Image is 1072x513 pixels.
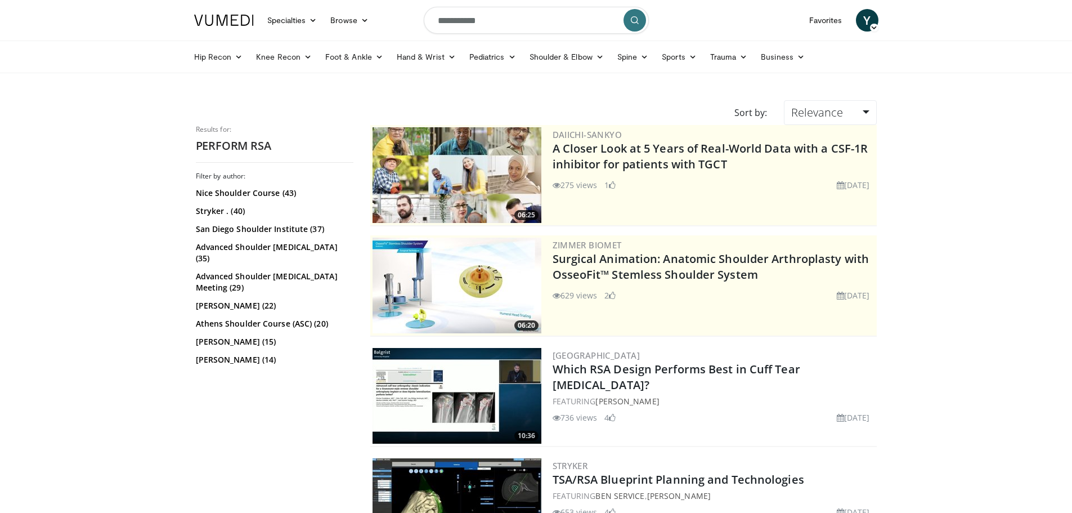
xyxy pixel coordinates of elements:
img: 93c22cae-14d1-47f0-9e4a-a244e824b022.png.300x170_q85_crop-smart_upscale.jpg [373,127,541,223]
a: Business [754,46,811,68]
li: [DATE] [837,179,870,191]
img: 84e7f812-2061-4fff-86f6-cdff29f66ef4.300x170_q85_crop-smart_upscale.jpg [373,238,541,333]
li: [DATE] [837,289,870,301]
a: Shoulder & Elbow [523,46,611,68]
a: Hand & Wrist [390,46,463,68]
a: 06:20 [373,238,541,333]
a: Ben Service [595,490,644,501]
a: Spine [611,46,655,68]
li: 1 [604,179,616,191]
img: 8569f9a8-257e-4bea-b1db-4c4a36c0b686.300x170_q85_crop-smart_upscale.jpg [373,348,541,444]
li: 629 views [553,289,598,301]
img: VuMedi Logo [194,15,254,26]
a: Y [856,9,878,32]
li: 2 [604,289,616,301]
a: Knee Recon [249,46,319,68]
a: [PERSON_NAME] (14) [196,354,351,365]
li: 275 views [553,179,598,191]
li: [DATE] [837,412,870,423]
a: Browse [324,9,375,32]
div: FEATURING , [553,490,874,502]
span: 06:20 [514,320,539,331]
a: 06:25 [373,127,541,223]
a: San Diego Shoulder Institute (37) [196,224,351,235]
a: [PERSON_NAME] (15) [196,336,351,347]
a: [PERSON_NAME] [595,396,659,407]
a: Daiichi-Sankyo [553,129,622,140]
a: Favorites [802,9,849,32]
a: A Closer Look at 5 Years of Real-World Data with a CSF-1R inhibitor for patients with TGCT [553,141,868,172]
li: 4 [604,412,616,423]
span: 10:36 [514,431,539,441]
a: Specialties [261,9,324,32]
a: [GEOGRAPHIC_DATA] [553,350,640,361]
a: Hip Recon [187,46,250,68]
div: FEATURING [553,395,874,407]
input: Search topics, interventions [424,7,649,34]
h3: Filter by author: [196,172,353,181]
a: Relevance [784,100,876,125]
a: Foot & Ankle [319,46,390,68]
a: Pediatrics [463,46,523,68]
span: Relevance [791,105,843,120]
div: Sort by: [726,100,775,125]
a: Stryker [553,460,588,471]
a: 10:36 [373,348,541,444]
span: 06:25 [514,210,539,220]
a: Trauma [703,46,755,68]
a: Advanced Shoulder [MEDICAL_DATA] (35) [196,242,351,264]
h2: PERFORM RSA [196,139,353,153]
a: [PERSON_NAME] [647,490,711,501]
a: Nice Shoulder Course (43) [196,188,351,199]
a: Surgical Animation: Anatomic Shoulder Arthroplasty with OsseoFit™ Stemless Shoulder System [553,251,869,282]
a: Sports [655,46,703,68]
a: Advanced Shoulder [MEDICAL_DATA] Meeting (29) [196,271,351,293]
a: TSA/RSA Blueprint Planning and Technologies [553,472,804,487]
a: [PERSON_NAME] (22) [196,300,351,311]
a: Which RSA Design Performs Best in Cuff Tear [MEDICAL_DATA]? [553,362,800,392]
a: Zimmer Biomet [553,239,622,251]
a: Stryker . (40) [196,206,351,217]
p: Results for: [196,125,353,134]
a: Athens Shoulder Course (ASC) (20) [196,318,351,329]
li: 736 views [553,412,598,423]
